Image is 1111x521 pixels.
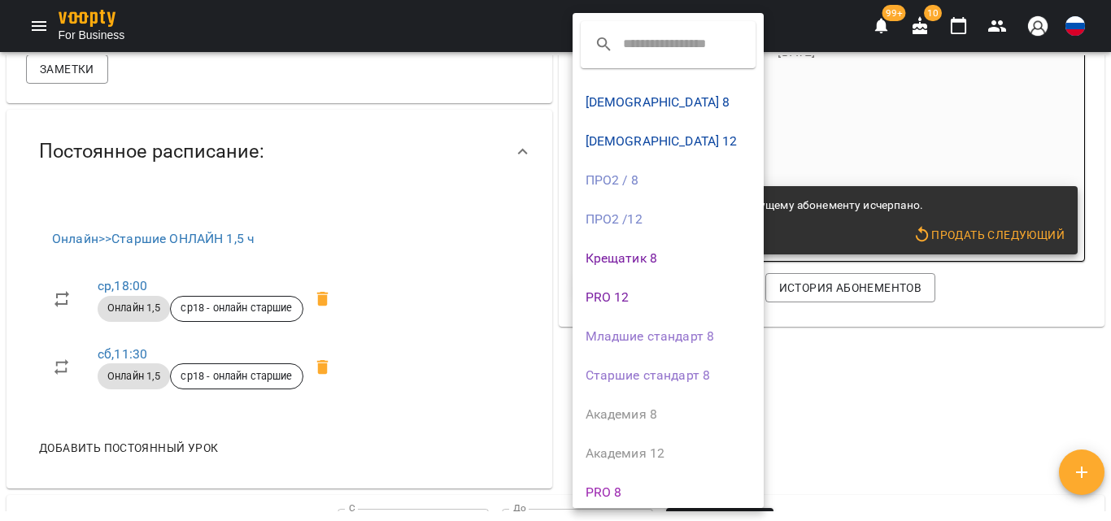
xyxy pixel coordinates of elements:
[573,278,765,317] li: PRO 12
[573,317,765,356] li: Младшие стандарт 8
[573,200,765,239] li: ПРО2 /12
[573,122,765,161] li: [DEMOGRAPHIC_DATA] 12
[573,161,765,200] li: ПРО2 / 8
[573,395,765,434] li: Академия 8
[573,356,765,395] li: Старшие стандарт 8
[573,434,765,473] li: Академия 12
[573,83,765,122] li: [DEMOGRAPHIC_DATA] 8
[573,473,765,512] li: PRO 8
[573,239,765,278] li: Крещатик 8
